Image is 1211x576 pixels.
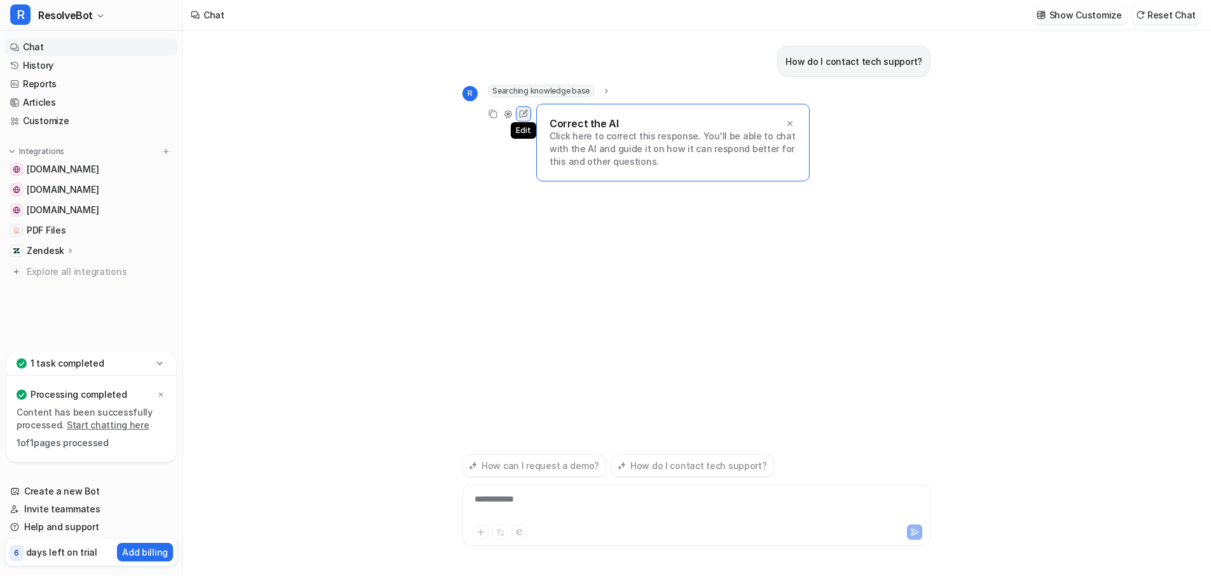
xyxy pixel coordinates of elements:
p: days left on trial [26,545,97,559]
span: Searching knowledge base [488,85,594,97]
p: Content has been successfully processed. [17,406,166,432]
p: How do I contact tech support? [785,54,922,69]
p: Integrations [19,146,64,157]
p: 6 [14,547,19,559]
a: Explore all integrations [5,263,177,281]
a: Chat [5,38,177,56]
a: Help and support [5,518,177,536]
span: ResolveBot [38,6,93,24]
a: Articles [5,94,177,111]
img: reset [1136,10,1145,20]
img: www.utility.com [13,165,20,173]
span: Edit [511,122,536,139]
a: Create a new Bot [5,482,177,500]
div: Chat [204,8,225,22]
img: PDF Files [13,227,20,234]
a: Start chatting here [67,419,149,430]
p: Zendesk [27,244,64,257]
a: Customize [5,112,177,130]
a: Invite teammates [5,500,177,518]
img: menu_add.svg [162,147,170,156]
p: Processing completed [31,388,127,401]
img: expand menu [8,147,17,156]
span: [DOMAIN_NAME] [27,183,99,196]
img: www.kologik.com [13,186,20,193]
button: Show Customize [1033,6,1127,24]
span: [DOMAIN_NAME] [27,204,99,216]
a: www.somaglobal.com[DOMAIN_NAME] [5,201,177,219]
span: PDF Files [27,224,66,237]
p: Add billing [122,545,168,559]
p: 1 task completed [31,357,104,370]
p: Correct the AI [550,117,618,130]
a: PDF FilesPDF Files [5,221,177,239]
button: Integrations [5,145,68,158]
img: explore all integrations [10,265,23,278]
span: R [10,4,31,25]
img: www.somaglobal.com [13,206,20,214]
button: Add billing [117,543,173,561]
img: customize [1037,10,1046,20]
p: 1 of 1 pages processed [17,437,166,449]
span: R [462,86,478,101]
button: How can I request a demo? [462,454,606,477]
span: Explore all integrations [27,262,172,282]
button: How do I contact tech support? [611,454,774,477]
p: Show Customize [1049,8,1122,22]
button: Reset Chat [1132,6,1201,24]
a: History [5,57,177,74]
a: www.utility.com[DOMAIN_NAME] [5,160,177,178]
a: www.kologik.com[DOMAIN_NAME] [5,181,177,199]
img: Zendesk [13,247,20,255]
p: Click here to correct this response. You'll be able to chat with the AI and guide it on how it ca... [550,130,796,168]
a: Reports [5,75,177,93]
span: [DOMAIN_NAME] [27,163,99,176]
